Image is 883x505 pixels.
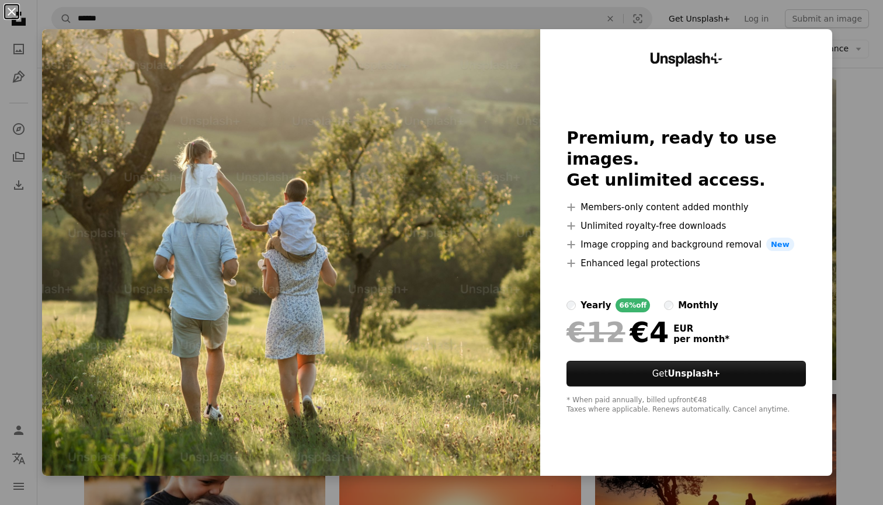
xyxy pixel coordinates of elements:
div: 66% off [616,298,650,312]
li: Members-only content added monthly [566,200,805,214]
div: monthly [678,298,718,312]
button: GetUnsplash+ [566,361,805,386]
span: per month * [673,334,729,344]
span: New [766,238,794,252]
strong: Unsplash+ [668,368,720,379]
h2: Premium, ready to use images. Get unlimited access. [566,128,805,191]
span: €12 [566,317,625,347]
span: EUR [673,323,729,334]
li: Enhanced legal protections [566,256,805,270]
div: yearly [580,298,611,312]
div: €4 [566,317,669,347]
li: Unlimited royalty-free downloads [566,219,805,233]
div: * When paid annually, billed upfront €48 Taxes where applicable. Renews automatically. Cancel any... [566,396,805,415]
input: yearly66%off [566,301,576,310]
li: Image cropping and background removal [566,238,805,252]
input: monthly [664,301,673,310]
